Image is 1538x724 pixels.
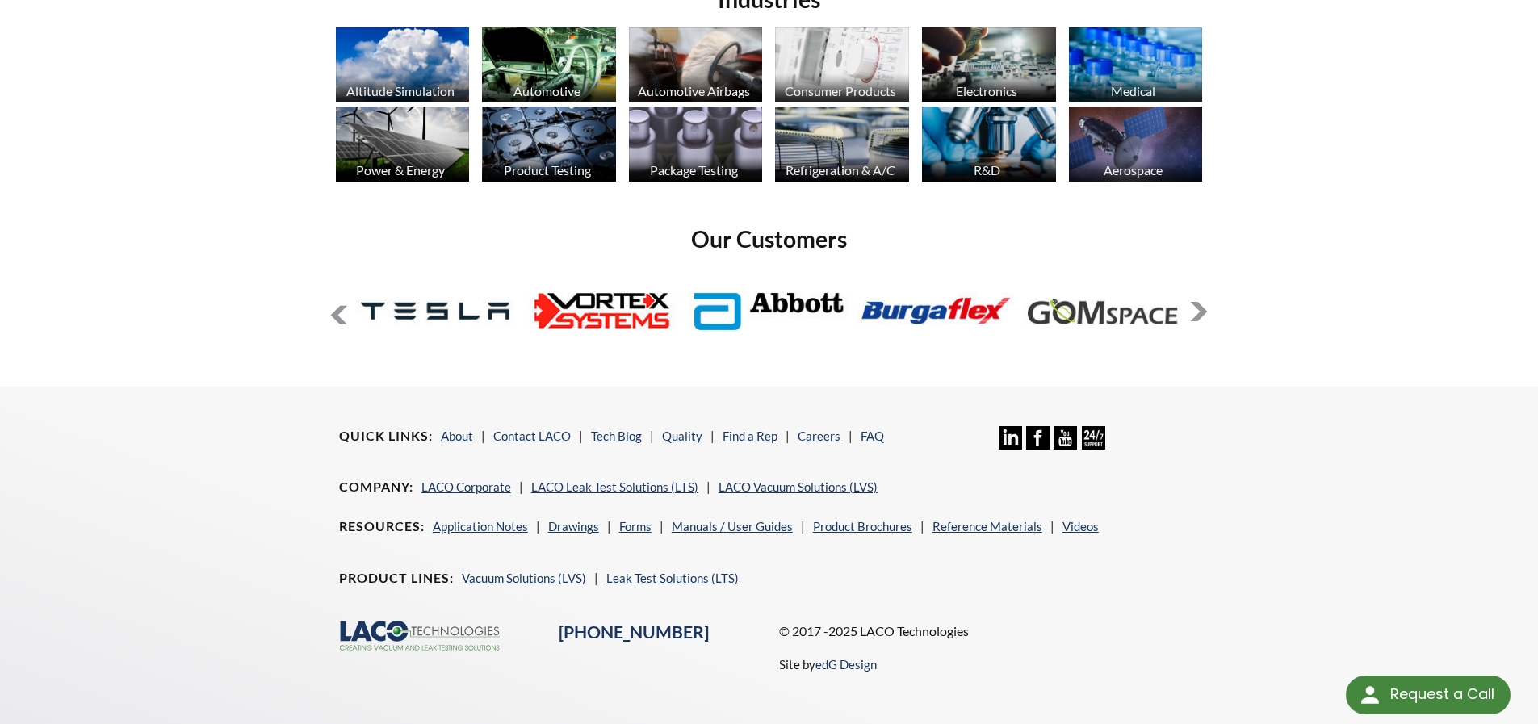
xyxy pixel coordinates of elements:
div: Altitude Simulation [333,83,468,98]
a: Refrigeration & A/C [775,107,909,186]
img: industry_Automotive_670x376.jpg [482,27,616,103]
a: Electronics [922,27,1056,107]
img: industry_HVAC_670x376.jpg [775,107,909,182]
div: Electronics [920,83,1054,98]
a: [PHONE_NUMBER] [559,621,709,642]
a: Find a Rep [723,429,777,443]
a: Aerospace [1069,107,1203,186]
a: Application Notes [433,519,528,534]
a: About [441,429,473,443]
div: Refrigeration & A/C [773,162,907,178]
p: © 2017 -2025 LACO Technologies [779,621,1200,642]
div: Product Testing [480,162,614,178]
img: round button [1357,682,1383,708]
div: Request a Call [1346,676,1511,714]
a: Power & Energy [336,107,470,186]
div: Aerospace [1067,162,1201,178]
div: Automotive Airbags [627,83,761,98]
a: Package Testing [629,107,763,186]
img: industry_Package_670x376.jpg [629,107,763,182]
div: Medical [1067,83,1201,98]
img: industry_ProductTesting_670x376.jpg [482,107,616,182]
a: R&D [922,107,1056,186]
a: Contact LACO [493,429,571,443]
img: Burgaflex.jpg [857,267,1015,355]
a: Tech Blog [591,429,642,443]
img: industry_Power-2_670x376.jpg [336,107,470,182]
div: Automotive [480,83,614,98]
div: Consumer Products [773,83,907,98]
div: Package Testing [627,162,761,178]
h4: Quick Links [339,428,433,445]
img: Abbott-Labs.jpg [690,267,848,355]
h4: Company [339,479,413,496]
img: industry_Consumer_670x376.jpg [775,27,909,103]
a: Drawings [548,519,599,534]
a: Automotive [482,27,616,107]
a: Medical [1069,27,1203,107]
div: Power & Energy [333,162,468,178]
img: industry_Electronics_670x376.jpg [922,27,1056,103]
a: Consumer Products [775,27,909,107]
div: R&D [920,162,1054,178]
img: industry_R_D_670x376.jpg [922,107,1056,182]
h2: Our Customers [329,224,1209,254]
p: Site by [779,655,877,674]
a: Forms [619,519,652,534]
a: LACO Corporate [421,479,511,494]
img: 24/7 Support Icon [1082,426,1105,450]
img: Tesla.jpg [357,267,514,355]
img: Artboard_1.jpg [1069,107,1203,182]
img: industry_Auto-Airbag_670x376.jpg [629,27,763,103]
a: Leak Test Solutions (LTS) [606,571,739,585]
div: Request a Call [1390,676,1494,713]
h4: Product Lines [339,570,454,587]
h4: Resources [339,518,425,535]
a: Automotive Airbags [629,27,763,107]
img: GOM-Space.jpg [1024,267,1181,355]
img: industry_AltitudeSim_670x376.jpg [336,27,470,103]
a: Videos [1062,519,1099,534]
img: Vortex-Systems.jpg [523,267,681,355]
a: Vacuum Solutions (LVS) [462,571,586,585]
a: Careers [798,429,840,443]
a: Altitude Simulation [336,27,470,107]
a: edG Design [815,657,877,672]
a: Manuals / User Guides [672,519,793,534]
a: LACO Vacuum Solutions (LVS) [719,479,878,494]
img: industry_Medical_670x376.jpg [1069,27,1203,103]
a: Product Brochures [813,519,912,534]
a: LACO Leak Test Solutions (LTS) [531,479,698,494]
a: Reference Materials [932,519,1042,534]
a: Quality [662,429,702,443]
a: 24/7 Support [1082,437,1105,452]
a: FAQ [861,429,884,443]
a: Product Testing [482,107,616,186]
